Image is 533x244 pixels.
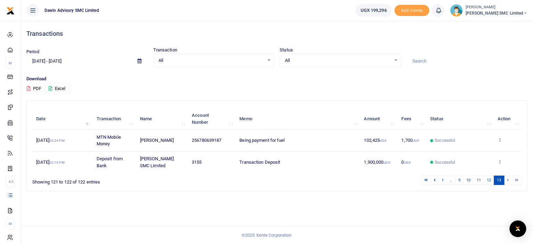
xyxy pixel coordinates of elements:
[493,108,522,130] th: Action: activate to sort column ascending
[364,138,386,143] span: 102,425
[435,137,455,144] span: Successful
[380,139,386,143] small: UGX
[36,138,64,143] span: [DATE]
[6,8,15,13] a: logo-small logo-large logo-large
[36,160,64,165] span: [DATE]
[494,176,504,185] a: 13
[26,48,39,55] label: Period
[92,108,136,130] th: Transaction: activate to sort column ascending
[6,57,15,69] li: M
[465,5,527,10] small: [PERSON_NAME]
[280,47,293,54] label: Status
[239,160,280,165] span: Transaction Deposit
[6,176,15,187] li: Ac
[26,83,42,95] button: PDF
[397,108,426,130] th: Fees: activate to sort column ascending
[26,75,527,83] p: Download
[192,138,221,143] span: 256780639187
[438,176,447,185] a: 1
[32,175,233,186] div: Showing 121 to 122 of 122 entries
[407,55,528,67] input: Search
[188,108,236,130] th: Account Number: activate to sort column ascending
[6,7,15,15] img: logo-small
[412,139,419,143] small: UGX
[158,57,264,64] span: All
[394,5,429,16] span: Add money
[352,4,394,17] li: Wallet ballance
[463,176,474,185] a: 10
[26,55,132,67] input: select period
[140,138,174,143] span: [PERSON_NAME]
[455,176,464,185] a: 9
[43,83,71,95] button: Excel
[509,220,526,237] div: Open Intercom Messenger
[364,160,390,165] span: 1,900,000
[355,4,392,17] a: UGX 199,296
[426,108,494,130] th: Status: activate to sort column ascending
[236,108,360,130] th: Memo: activate to sort column ascending
[32,108,92,130] th: Date: activate to sort column descending
[136,108,188,130] th: Name: activate to sort column ascending
[360,7,386,14] span: UGX 199,296
[153,47,177,54] label: Transaction
[394,5,429,16] li: Toup your wallet
[42,7,102,14] span: Dawin Advisory SMC Limited
[404,161,410,164] small: UGX
[383,161,390,164] small: UGX
[49,161,65,164] small: 02:15 PM
[435,159,455,165] span: Successful
[401,160,410,165] span: 0
[239,138,285,143] span: Being payment for fuel
[285,57,391,64] span: All
[360,108,397,130] th: Amount: activate to sort column ascending
[97,135,121,147] span: MTN Mobile Money
[473,176,484,185] a: 11
[6,218,15,229] li: M
[450,4,462,17] img: profile-user
[97,156,123,168] span: Deposit from Bank
[49,139,65,143] small: 02:24 PM
[450,4,527,17] a: profile-user [PERSON_NAME] [PERSON_NAME] SMC Limited
[140,156,174,168] span: [PERSON_NAME] SMC Limited
[401,138,419,143] span: 1,700
[394,7,429,13] a: Add money
[26,30,527,38] h4: Transactions
[192,160,202,165] span: 3155
[465,10,527,16] span: [PERSON_NAME] SMC Limited
[483,176,494,185] a: 12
